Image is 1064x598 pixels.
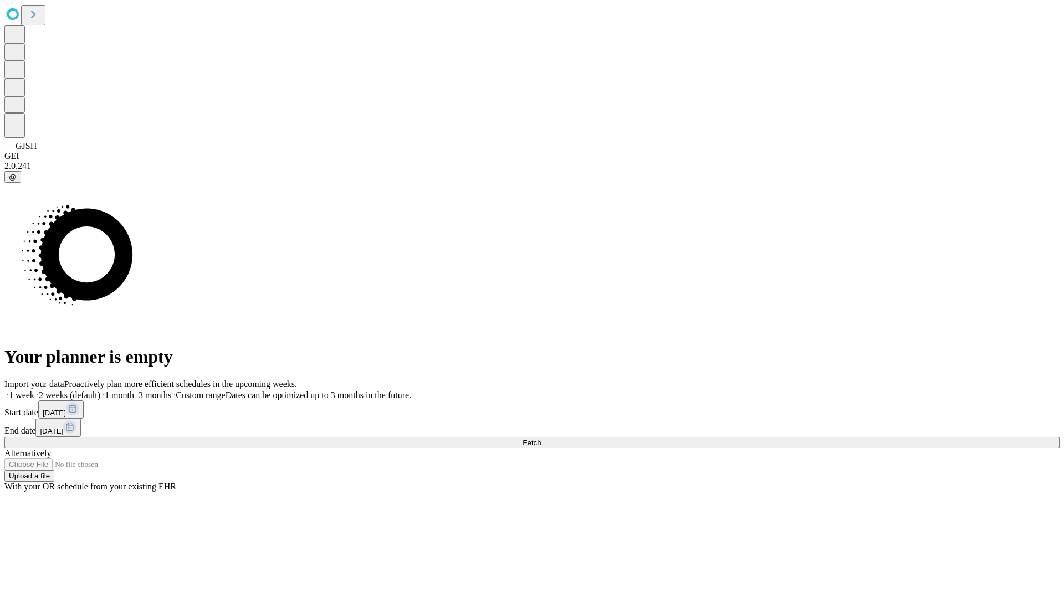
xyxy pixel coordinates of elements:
span: GJSH [16,141,37,151]
span: Dates can be optimized up to 3 months in the future. [226,390,411,400]
div: 2.0.241 [4,161,1060,171]
span: Alternatively [4,448,51,458]
span: [DATE] [40,427,63,435]
button: [DATE] [35,419,81,437]
span: @ [9,173,17,181]
span: Import your data [4,379,64,389]
button: @ [4,171,21,183]
span: Custom range [176,390,225,400]
span: Fetch [523,439,541,447]
button: Fetch [4,437,1060,448]
span: 1 month [105,390,134,400]
span: [DATE] [43,409,66,417]
button: [DATE] [38,400,84,419]
div: GEI [4,151,1060,161]
h1: Your planner is empty [4,347,1060,367]
span: Proactively plan more efficient schedules in the upcoming weeks. [64,379,297,389]
div: Start date [4,400,1060,419]
span: With your OR schedule from your existing EHR [4,482,176,491]
div: End date [4,419,1060,437]
span: 2 weeks (default) [39,390,100,400]
button: Upload a file [4,470,54,482]
span: 3 months [139,390,171,400]
span: 1 week [9,390,34,400]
